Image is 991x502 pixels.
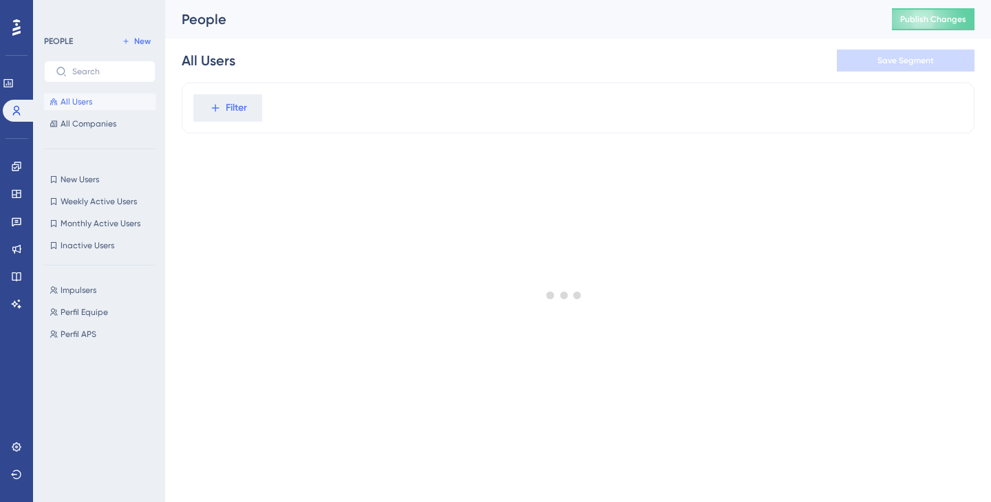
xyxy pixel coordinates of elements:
button: Impulsers [44,282,164,298]
button: Publish Changes [892,8,974,30]
span: Perfil APS [61,329,96,340]
div: PEOPLE [44,36,73,47]
span: Perfil Equipe [61,307,108,318]
span: Save Segment [877,55,934,66]
span: All Users [61,96,92,107]
span: New [134,36,151,47]
span: All Companies [61,118,116,129]
button: Perfil APS [44,326,164,342]
button: New [117,33,156,50]
span: Inactive Users [61,240,114,251]
div: People [182,10,857,29]
span: Impulsers [61,285,96,296]
button: Monthly Active Users [44,215,156,232]
button: Perfil Equipe [44,304,164,320]
button: Save Segment [837,50,974,72]
button: All Companies [44,116,156,132]
span: Publish Changes [900,14,966,25]
span: Monthly Active Users [61,218,140,229]
button: Weekly Active Users [44,193,156,210]
button: All Users [44,94,156,110]
span: Weekly Active Users [61,196,137,207]
button: Inactive Users [44,237,156,254]
input: Search [72,67,144,76]
span: New Users [61,174,99,185]
button: New Users [44,171,156,188]
div: All Users [182,51,235,70]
